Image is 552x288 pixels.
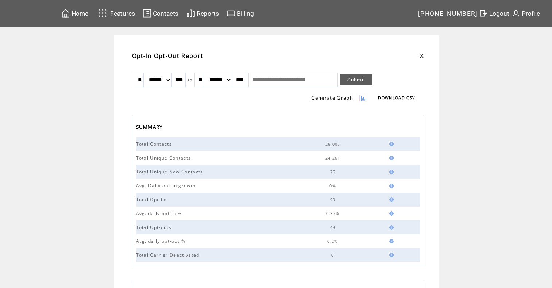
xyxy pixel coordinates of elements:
span: 24,261 [325,155,342,161]
img: home.svg [61,9,70,18]
span: Total Unique New Contacts [136,169,205,175]
span: to [188,77,193,82]
span: 0% [329,183,338,188]
img: exit.svg [479,9,488,18]
a: Features [95,6,136,20]
span: Total Carrier Deactivated [136,252,201,258]
span: Reports [197,10,219,17]
span: Profile [522,10,540,17]
a: Billing [225,8,255,19]
img: help.gif [387,239,394,243]
img: help.gif [387,197,394,202]
span: Features [110,10,135,17]
span: 90 [330,197,337,202]
span: Total Opt-outs [136,224,174,230]
span: Billing [237,10,254,17]
a: Profile [510,8,541,19]
a: DOWNLOAD CSV [378,95,415,100]
a: Contacts [142,8,180,19]
a: Logout [478,8,510,19]
span: 0.2% [327,239,340,244]
span: Total Unique Contacts [136,155,193,161]
span: Home [72,10,88,17]
img: contacts.svg [143,9,151,18]
span: 0.37% [326,211,341,216]
span: Total Opt-ins [136,196,170,203]
img: profile.svg [512,9,520,18]
img: help.gif [387,170,394,174]
span: Avg. daily opt-out % [136,238,188,244]
span: 48 [330,225,337,230]
a: Home [60,8,89,19]
span: Avg. Daily opt-in growth [136,183,198,189]
a: Submit [340,74,372,85]
img: help.gif [387,142,394,146]
span: Logout [489,10,509,17]
img: chart.svg [186,9,195,18]
img: help.gif [387,225,394,230]
span: Total Contacts [136,141,174,147]
img: help.gif [387,184,394,188]
span: 0 [331,253,336,258]
span: Contacts [153,10,178,17]
span: Opt-In Opt-Out Report [132,52,204,60]
span: SUMMARY [136,122,165,134]
img: help.gif [387,253,394,257]
span: Avg. daily opt-in % [136,210,184,216]
span: 26,007 [325,142,342,147]
img: help.gif [387,211,394,216]
img: features.svg [96,7,109,19]
span: [PHONE_NUMBER] [418,10,478,17]
span: 76 [330,169,337,174]
a: Generate Graph [311,95,354,101]
img: creidtcard.svg [227,9,235,18]
img: help.gif [387,156,394,160]
a: Reports [185,8,220,19]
